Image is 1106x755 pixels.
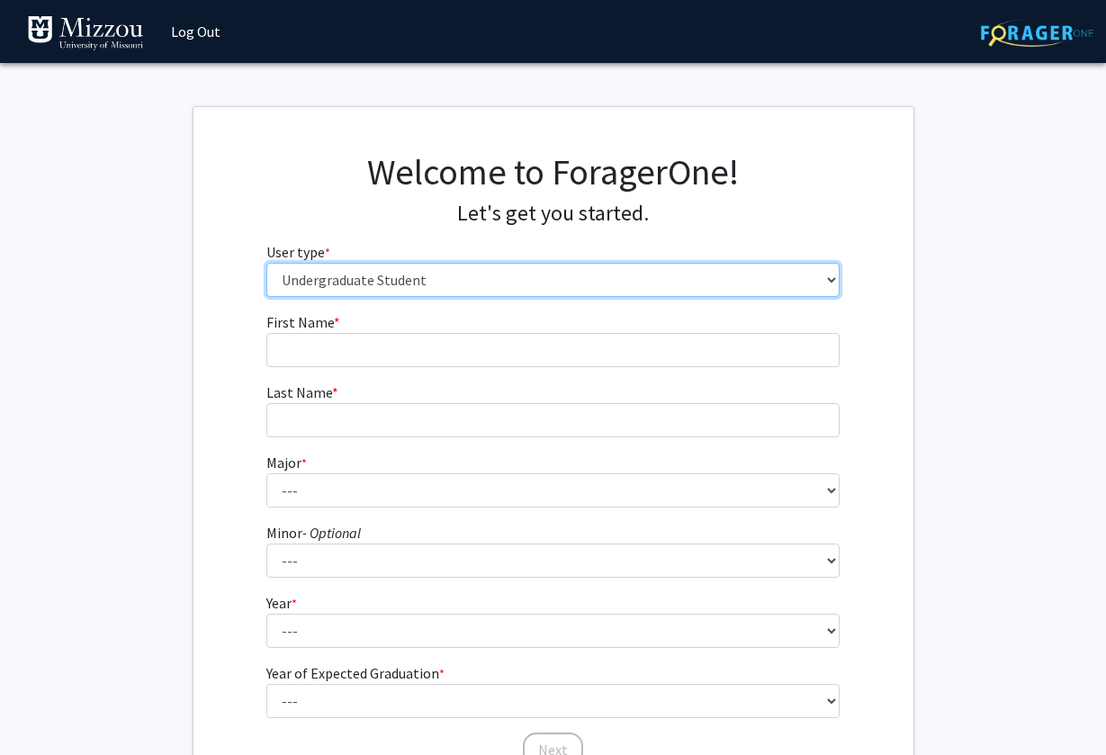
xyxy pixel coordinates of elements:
[266,662,445,684] label: Year of Expected Graduation
[266,592,297,614] label: Year
[13,674,76,742] iframe: Chat
[302,524,361,542] i: - Optional
[266,150,840,193] h1: Welcome to ForagerOne!
[266,522,361,544] label: Minor
[27,15,144,51] img: University of Missouri Logo
[266,241,330,263] label: User type
[266,383,332,401] span: Last Name
[266,313,334,331] span: First Name
[981,19,1093,47] img: ForagerOne Logo
[266,452,307,473] label: Major
[266,201,840,227] h4: Let's get you started.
